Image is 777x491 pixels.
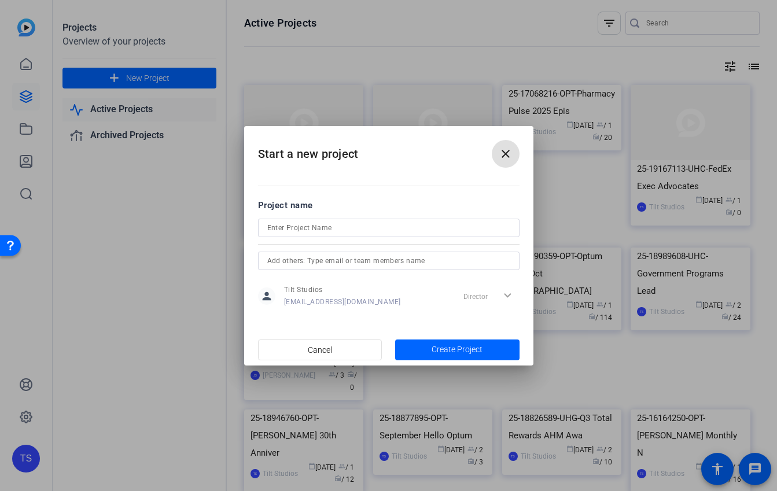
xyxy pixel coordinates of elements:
button: Create Project [395,339,520,360]
span: [EMAIL_ADDRESS][DOMAIN_NAME] [284,297,401,307]
input: Add others: Type email or team members name [267,254,510,268]
span: Tilt Studios [284,285,401,294]
h2: Start a new project [244,126,533,173]
span: Create Project [432,344,483,356]
input: Enter Project Name [267,221,510,235]
div: Project name [258,199,520,212]
mat-icon: person [258,287,275,305]
button: Cancel [258,339,382,360]
span: Cancel [308,339,332,361]
mat-icon: close [499,147,513,161]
